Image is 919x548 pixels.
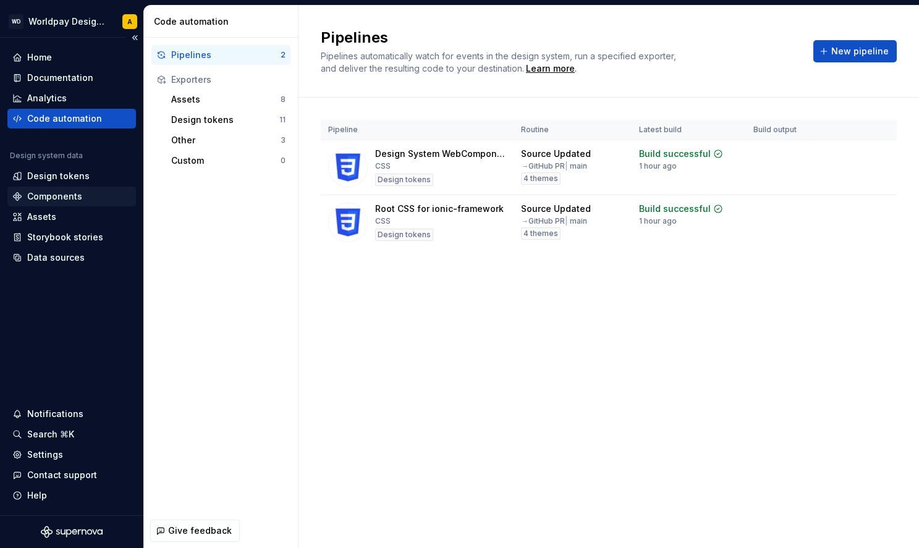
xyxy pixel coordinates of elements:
div: Root CSS for ionic-framework [375,203,504,215]
button: Custom0 [166,151,290,171]
div: Exporters [171,74,286,86]
div: Settings [27,449,63,461]
th: Build output [746,120,812,140]
button: Notifications [7,404,136,424]
div: Custom [171,154,281,167]
button: New pipeline [813,40,897,62]
button: WDWorldpay Design SystemA [2,8,141,35]
button: Contact support [7,465,136,485]
button: Design tokens11 [166,110,290,130]
div: Storybook stories [27,231,103,243]
th: Routine [514,120,632,140]
th: Pipeline [321,120,514,140]
svg: Supernova Logo [41,526,103,538]
a: Storybook stories [7,227,136,247]
div: 2 [281,50,286,60]
a: Analytics [7,88,136,108]
span: Pipelines automatically watch for events in the design system, run a specified exporter, and deli... [321,51,679,74]
div: Worldpay Design System [28,15,108,28]
div: Analytics [27,92,67,104]
div: Source Updated [521,148,591,160]
div: Search ⌘K [27,428,74,441]
div: WD [9,14,23,29]
div: A [127,17,132,27]
button: Pipelines2 [151,45,290,65]
div: 8 [281,95,286,104]
div: Source Updated [521,203,591,215]
div: 1 hour ago [639,161,677,171]
div: Pipelines [171,49,281,61]
span: New pipeline [831,45,889,57]
button: Search ⌘K [7,424,136,444]
a: Code automation [7,109,136,129]
span: 4 themes [523,229,558,238]
div: Notifications [27,408,83,420]
div: Data sources [27,251,85,264]
div: 11 [279,115,286,125]
div: Code automation [154,15,293,28]
a: Design tokens [7,166,136,186]
button: Other3 [166,130,290,150]
div: Design system data [10,151,83,161]
div: → GitHub PR main [521,161,587,171]
div: Build successful [639,203,711,215]
div: Assets [171,93,281,106]
div: 3 [281,135,286,145]
span: Give feedback [168,525,232,537]
div: Code automation [27,112,102,125]
div: Documentation [27,72,93,84]
div: Build successful [639,148,711,160]
div: Help [27,489,47,502]
div: Contact support [27,469,97,481]
a: Data sources [7,248,136,268]
h2: Pipelines [321,28,798,48]
div: Design tokens [375,174,433,186]
a: Assets [7,207,136,227]
div: 1 hour ago [639,216,677,226]
div: CSS [375,216,391,226]
div: Assets [27,211,56,223]
a: Documentation [7,68,136,88]
div: Design tokens [375,229,433,241]
div: Other [171,134,281,146]
th: Latest build [632,120,746,140]
a: Components [7,187,136,206]
div: → GitHub PR main [521,216,587,226]
div: Design tokens [27,170,90,182]
div: CSS [375,161,391,171]
span: | [565,161,568,171]
div: Home [27,51,52,64]
span: 4 themes [523,174,558,183]
a: Home [7,48,136,67]
div: Components [27,190,82,203]
div: 0 [281,156,286,166]
button: Assets8 [166,90,290,109]
button: Collapse sidebar [126,29,143,46]
button: Help [7,486,136,505]
button: Give feedback [150,520,240,542]
div: Design System WebComponent Core [375,148,506,160]
a: Settings [7,445,136,465]
span: | [565,216,568,226]
span: . [524,64,577,74]
a: Learn more [526,62,575,75]
div: Design tokens [171,114,279,126]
